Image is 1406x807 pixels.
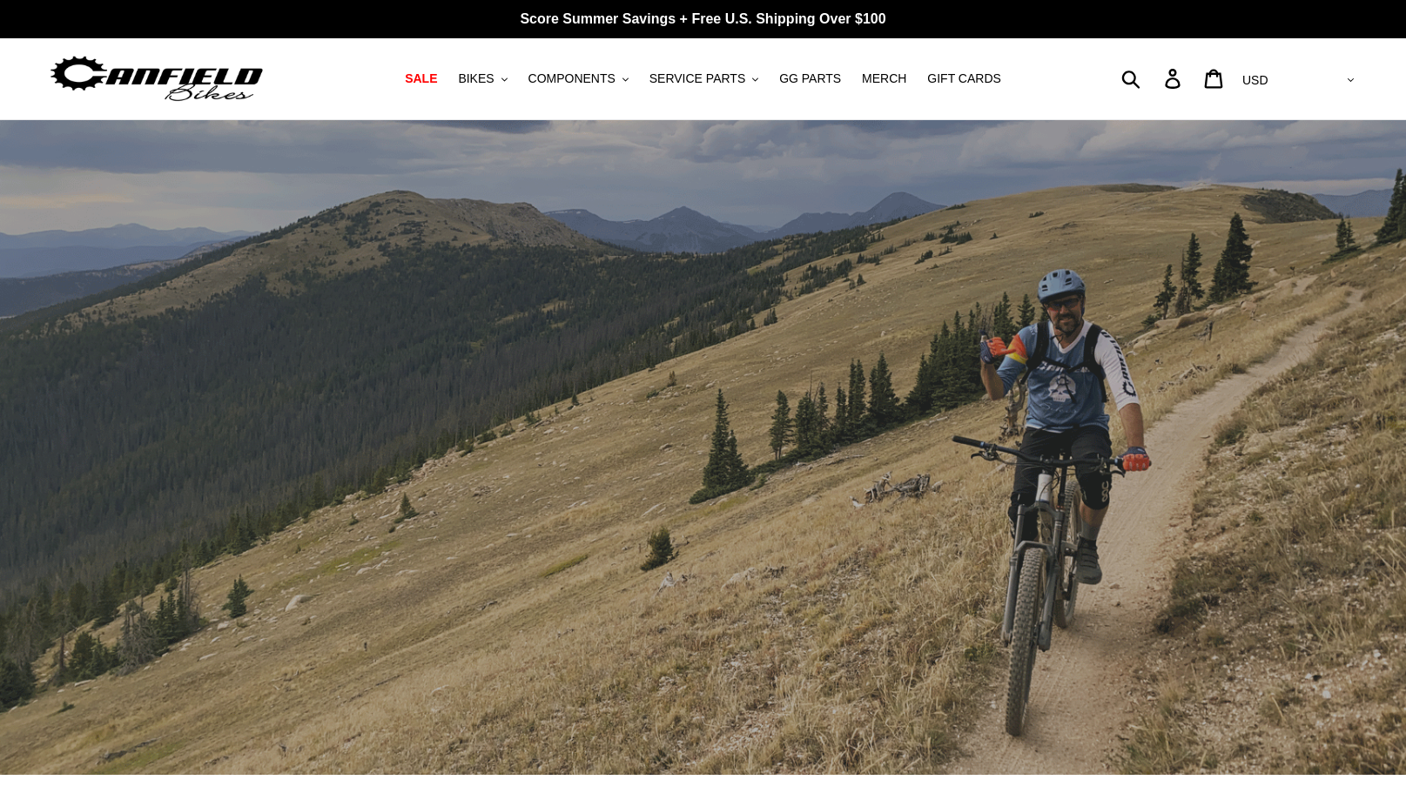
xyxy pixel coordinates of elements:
[641,67,767,91] button: SERVICE PARTS
[862,71,906,86] span: MERCH
[48,51,266,106] img: Canfield Bikes
[770,67,850,91] a: GG PARTS
[458,71,494,86] span: BIKES
[779,71,841,86] span: GG PARTS
[396,67,446,91] a: SALE
[853,67,915,91] a: MERCH
[405,71,437,86] span: SALE
[520,67,637,91] button: COMPONENTS
[1131,59,1175,98] input: Search
[918,67,1010,91] a: GIFT CARDS
[528,71,616,86] span: COMPONENTS
[649,71,745,86] span: SERVICE PARTS
[927,71,1001,86] span: GIFT CARDS
[449,67,515,91] button: BIKES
